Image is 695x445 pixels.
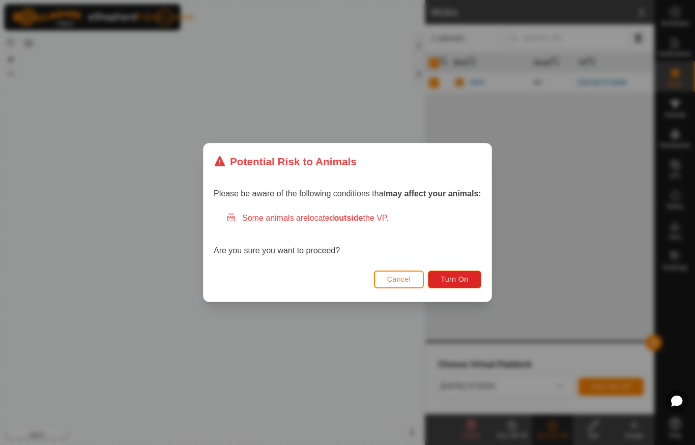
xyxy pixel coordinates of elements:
div: Are you sure you want to proceed? [214,212,481,257]
button: Cancel [374,271,424,288]
span: located the VP. [308,214,389,222]
span: Turn On [441,275,469,283]
div: Some animals are [226,212,481,224]
span: Cancel [387,275,411,283]
strong: outside [334,214,363,222]
div: Potential Risk to Animals [214,154,357,169]
strong: may affect your animals: [386,189,481,198]
span: Please be aware of the following conditions that [214,189,481,198]
button: Turn On [428,271,481,288]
